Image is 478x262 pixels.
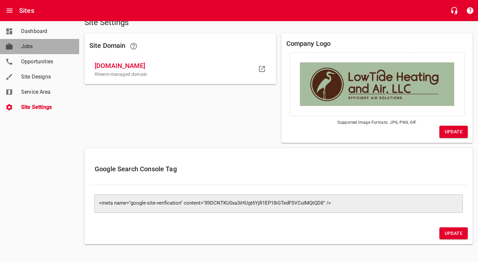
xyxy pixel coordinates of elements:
[19,5,34,16] h6: Sites
[286,119,468,126] span: Supported Image Formats: JPG, PNG, GIF
[95,60,255,71] span: [DOMAIN_NAME]
[300,62,455,106] img: 7705-lowtidebusinesslogo.png
[95,164,462,174] h6: Google Search Console Tag
[21,103,71,111] span: Site Settings
[254,61,270,77] a: Visit your domain
[126,38,142,54] a: Learn more about Domains
[84,17,473,28] h5: Site Settings
[21,73,71,81] span: Site Designs
[286,38,468,49] h6: Company Logo
[2,3,17,18] button: Open drawer
[445,229,462,238] span: Update
[439,227,468,240] button: Update
[99,200,458,207] textarea: <meta name="google-site-verification" content="89DCNTKU0xa3iHUgt6YjR1EP18iGTedFSVCuIMQtQD8" />
[446,3,462,18] button: Live Chat
[462,3,478,18] button: Support Portal
[21,27,71,35] span: Dashboard
[439,126,468,138] button: Update
[445,128,462,136] span: Update
[95,71,255,78] p: Rheem-managed domain
[21,88,71,96] span: Service Area
[21,43,71,50] span: Jobs
[89,38,271,54] h6: Site Domain
[21,58,71,66] span: Opportunities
